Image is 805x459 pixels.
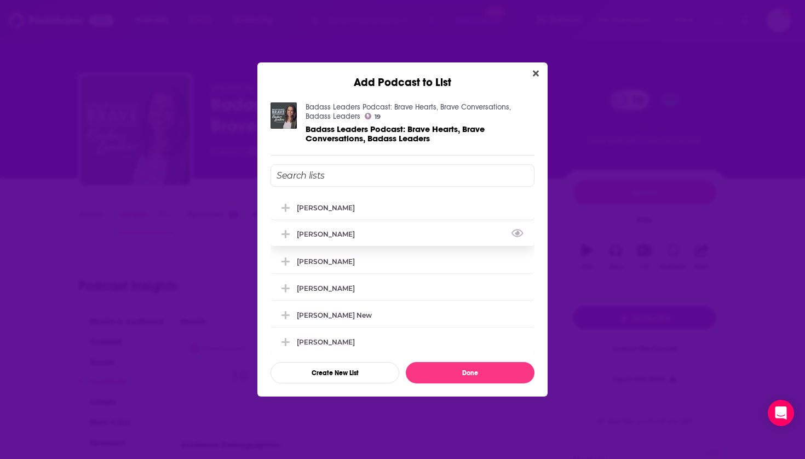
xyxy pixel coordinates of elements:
[271,222,534,246] div: Jason Costain
[297,204,355,212] div: [PERSON_NAME]
[297,230,361,238] div: [PERSON_NAME]
[271,276,534,300] div: Maureen Falvey
[271,362,399,383] button: Create New List
[306,102,511,121] a: Badass Leaders Podcast: Brave Hearts, Brave Conversations, Badass Leaders
[375,114,381,119] span: 19
[297,284,355,292] div: [PERSON_NAME]
[306,124,534,143] a: Badass Leaders Podcast: Brave Hearts, Brave Conversations, Badass Leaders
[271,303,534,327] div: Steve Orrin New
[406,362,534,383] button: Done
[365,113,381,119] a: 19
[271,249,534,273] div: Curt Moore
[271,196,534,220] div: Deborah Cribbs
[355,236,361,237] button: View Link
[768,400,794,426] div: Open Intercom Messenger
[271,330,534,354] div: Jeff Hernandez
[271,164,534,187] input: Search lists
[306,124,485,144] span: Badass Leaders Podcast: Brave Hearts, Brave Conversations, Badass Leaders
[271,164,534,383] div: Add Podcast To List
[257,62,548,89] div: Add Podcast to List
[528,67,543,81] button: Close
[271,102,297,129] img: Badass Leaders Podcast: Brave Hearts, Brave Conversations, Badass Leaders
[297,311,372,319] div: [PERSON_NAME] New
[297,257,355,266] div: [PERSON_NAME]
[297,338,355,346] div: [PERSON_NAME]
